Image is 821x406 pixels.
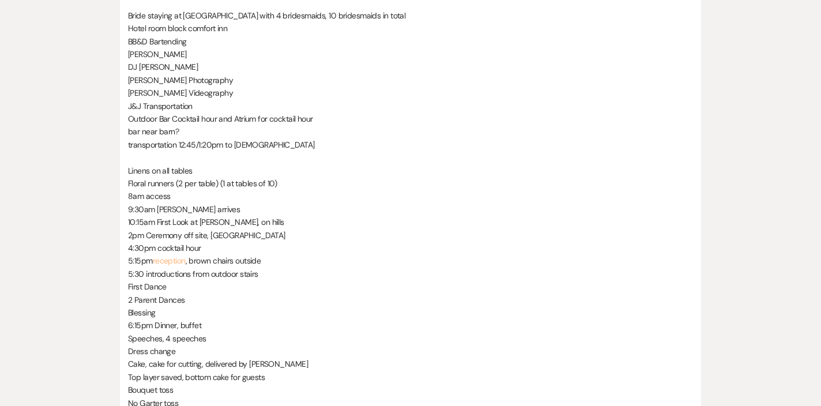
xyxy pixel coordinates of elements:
[128,254,693,267] p: 5:15pm , brown chairs outside
[128,358,693,370] p: Cake, cake for cutting, delivered by [PERSON_NAME]
[128,242,693,254] p: 4:30pm cocktail hour
[128,9,693,22] p: Bride staying at [GEOGRAPHIC_DATA] with 4 bridesmaids, 10 bridesmaids in total
[128,190,693,202] p: 8am access
[128,371,693,384] p: Top layer saved, bottom cake for guests
[128,100,693,112] p: J&J Transportation
[153,255,186,266] a: reception
[128,306,693,319] p: Blessing
[128,268,693,280] p: 5:30 introductions from outdoor stairs
[128,138,693,151] p: transportation 12:45/1:20pm to [DEMOGRAPHIC_DATA]
[128,332,693,345] p: Speeches, 4 speeches
[128,294,693,306] p: 2 Parent Dances
[128,345,693,358] p: Dress change
[128,280,693,293] p: First Dance
[128,177,693,190] p: Floral runners (2 per table) (1 at tables of 10)
[128,384,693,396] p: Bouquet toss
[128,87,693,99] p: [PERSON_NAME] Videography
[128,216,693,228] p: 10:15am First Look at [PERSON_NAME], on hills
[128,164,693,177] p: Linens on all tables
[128,61,693,73] p: DJ [PERSON_NAME]
[128,112,693,125] p: Outdoor Bar Cocktail hour and Atrium for cocktail hour
[128,319,693,332] p: 6:15pm Dinner, buffet
[128,229,693,242] p: 2pm Ceremony off site, [GEOGRAPHIC_DATA]
[128,35,693,48] p: BB&D Bartending
[128,22,693,35] p: Hotel room block comfort inn
[128,203,693,216] p: 9:30am [PERSON_NAME] arrives
[128,48,693,61] p: [PERSON_NAME]
[128,74,693,87] p: [PERSON_NAME] Photography
[128,125,693,138] p: bar near barn?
